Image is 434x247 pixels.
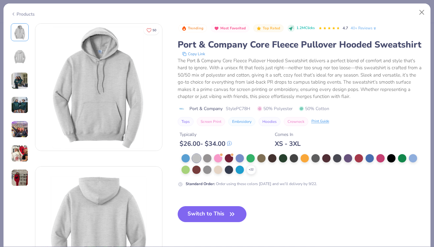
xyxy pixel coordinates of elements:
div: Typically [180,131,232,138]
div: Comes In [275,131,301,138]
button: Hoodies [259,117,281,126]
strong: Standard Order : [186,181,215,186]
img: Back [12,49,27,64]
button: Close [416,6,428,19]
img: User generated content [11,169,28,186]
div: Order using these colors [DATE] and we’ll delivery by 9/22. [186,181,317,187]
span: 50% Polyester [257,105,293,112]
img: Most Favorited sort [214,26,219,31]
button: Badge Button [211,24,249,33]
button: Like [144,26,159,35]
button: Switch to This [178,206,247,222]
button: Crewneck [284,117,308,126]
a: 40+ Reviews [351,25,377,31]
div: Print Guide [311,119,329,124]
div: Port & Company Core Fleece Pullover Hooded Sweatshirt [178,39,423,51]
img: User generated content [11,72,28,89]
img: User generated content [11,145,28,162]
button: Badge Button [253,24,284,33]
span: Style PC78H [226,105,250,112]
div: XS - 3XL [275,140,301,148]
span: + 22 [249,168,253,172]
button: Tops [178,117,194,126]
span: 4.7 [343,26,348,31]
img: Front [35,24,162,151]
div: Products [11,11,35,18]
span: 50 [153,29,156,32]
span: Port & Company [189,105,223,112]
button: copy to clipboard [180,51,207,57]
span: Top Rated [263,26,281,30]
img: brand logo [178,106,186,111]
span: 50% Cotton [299,105,329,112]
span: Most Favorited [220,26,246,30]
img: Front [12,25,27,40]
img: User generated content [11,96,28,114]
img: User generated content [11,121,28,138]
div: $ 26.00 - $ 34.00 [180,140,232,148]
img: Top Rated sort [256,26,261,31]
button: Screen Print [197,117,225,126]
button: Embroidery [228,117,255,126]
img: Trending sort [181,26,187,31]
span: Trending [188,26,203,30]
div: The Port & Company Core Fleece Pullover Hooded Sweatshirt delivers a perfect blend of comfort and... [178,57,423,100]
div: 4.7 Stars [318,23,340,34]
button: Badge Button [178,24,207,33]
span: 1.2M Clicks [296,26,315,31]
